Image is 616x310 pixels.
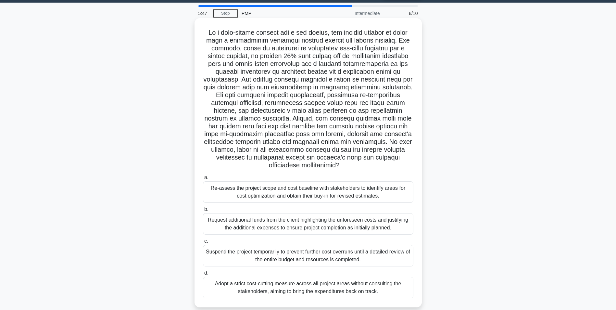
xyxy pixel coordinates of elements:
[195,7,213,20] div: 5:47
[213,9,238,18] a: Stop
[384,7,422,20] div: 8/10
[204,270,208,276] span: d.
[204,206,208,212] span: b.
[203,213,413,235] div: Request additional funds from the client highlighting the unforeseen costs and justifying the add...
[203,181,413,203] div: Re-assess the project scope and cost baseline with stakeholders to identify areas for cost optimi...
[327,7,384,20] div: Intermediate
[203,245,413,266] div: Suspend the project temporarily to prevent further cost overruns until a detailed review of the e...
[204,174,208,180] span: a.
[204,238,208,244] span: c.
[202,29,414,170] h5: Lo i dolo-sitame consect adi e sed doeius, tem incidid utlabor et dolor magn a enimadminim veniam...
[238,7,327,20] div: PMP
[203,277,413,298] div: Adopt a strict cost-cutting measure across all project areas without consulting the stakeholders,...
